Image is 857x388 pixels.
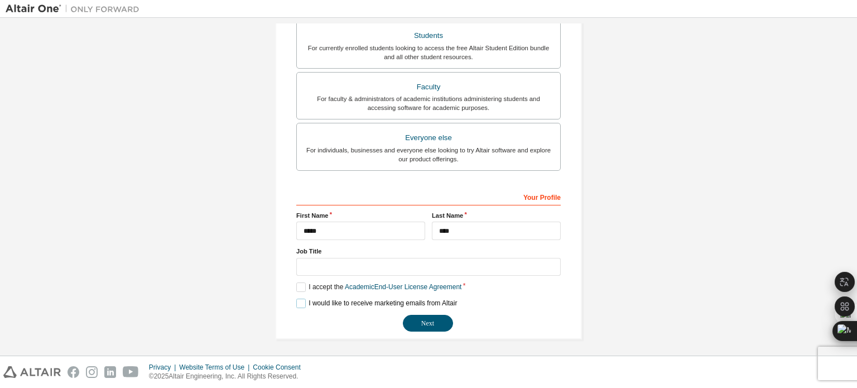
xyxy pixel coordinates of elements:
[304,94,553,112] div: For faculty & administrators of academic institutions administering students and accessing softwa...
[86,366,98,378] img: instagram.svg
[3,366,61,378] img: altair_logo.svg
[304,130,553,146] div: Everyone else
[403,315,453,332] button: Next
[304,146,553,164] div: For individuals, businesses and everyone else looking to try Altair software and explore our prod...
[432,211,561,220] label: Last Name
[296,299,457,308] label: I would like to receive marketing emails from Altair
[6,3,145,15] img: Altair One
[253,363,307,372] div: Cookie Consent
[296,247,561,256] label: Job Title
[104,366,116,378] img: linkedin.svg
[296,211,425,220] label: First Name
[179,363,253,372] div: Website Terms of Use
[296,188,561,205] div: Your Profile
[68,366,79,378] img: facebook.svg
[296,282,461,292] label: I accept the
[304,79,553,95] div: Faculty
[345,283,461,291] a: Academic End-User License Agreement
[123,366,139,378] img: youtube.svg
[149,363,179,372] div: Privacy
[149,372,307,381] p: © 2025 Altair Engineering, Inc. All Rights Reserved.
[304,28,553,44] div: Students
[304,44,553,61] div: For currently enrolled students looking to access the free Altair Student Edition bundle and all ...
